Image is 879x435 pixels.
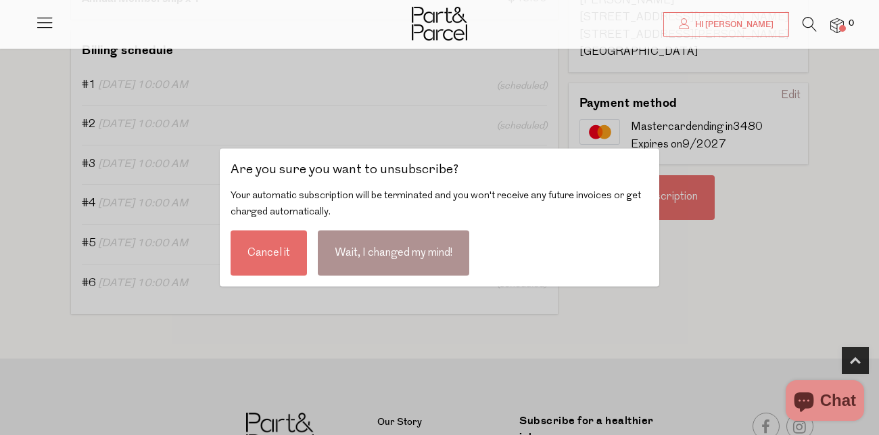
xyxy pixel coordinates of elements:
span: Hi [PERSON_NAME] [692,19,774,30]
a: Hi [PERSON_NAME] [663,12,789,37]
span: 0 [845,18,857,30]
div: Your automatic subscription will be terminated and you won't receive any future invoices or get c... [231,187,648,221]
div: Cancel it [231,231,307,276]
div: Wait, I changed my mind! [318,231,469,276]
inbox-online-store-chat: Shopify online store chat [782,380,868,424]
img: Part&Parcel [412,7,467,41]
a: 0 [830,18,844,32]
div: Are you sure you want to unsubscribe? [231,159,648,181]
